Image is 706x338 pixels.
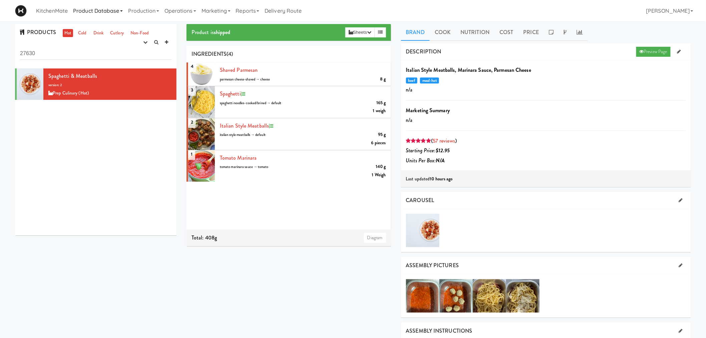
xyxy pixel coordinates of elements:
li: 3spaghetti165 gspaghetti noodles-cooked/brined → default1 weigh [187,86,391,118]
div: 165 g [376,99,386,107]
span: italian style meatballs → default [220,132,266,137]
li: 1Tomato Marinara140 gtomato marinara sauce → tomato1 Weigh [187,150,391,182]
span: ASSEMBLY INSTRUCTIONS [406,327,472,335]
b: $12.95 [436,147,450,154]
a: 57 reviews [433,137,455,145]
li: 4Shaved Parmesan8 gparmesan cheese-shaved → cheese [187,62,391,86]
a: Cost [494,24,518,41]
span: parmesan cheese-shaved → cheese [220,77,270,82]
span: Total: 408g [192,234,217,241]
span: PRODUCTS [20,28,56,36]
a: Italian Style Meatballs [220,122,269,130]
div: 1 weigh [373,107,386,115]
b: N/A [436,157,445,164]
span: ASSEMBLY PICTURES [406,262,459,269]
div: Prep Culinary (Hot) [48,89,171,98]
span: beef [406,77,418,83]
a: Non-Food [129,29,151,37]
a: Cutlery [108,29,125,37]
i: Units Per Box: [406,157,445,164]
a: Price [518,24,544,41]
a: Cook [430,24,455,41]
span: Product is [192,28,231,36]
a: Tomato Marinara [220,154,257,162]
div: 8 g [380,75,386,83]
div: 140 g [376,163,386,171]
span: 1 [188,148,195,160]
span: meal-hot [420,77,439,83]
span: tomato marinara sauce → tomato [220,164,269,169]
li: 2Italian Style Meatballs95 gitalian style meatballs → default6 pieces [187,118,391,150]
a: Brand [401,24,430,41]
button: Sheets [345,27,375,37]
b: 10 hours ago [430,176,453,182]
div: 1 Weigh [372,171,386,179]
b: shipped [214,28,231,36]
span: Last updated [406,176,453,182]
p: n/a [406,115,686,125]
span: (4) [227,50,233,58]
span: CAROUSEL [406,196,434,204]
span: INGREDIENTS [192,50,227,58]
span: spaghetti noodles-cooked/brined → default [220,101,282,106]
span: version: 2 [48,82,62,88]
a: Nutrition [455,24,494,41]
span: 4 [188,60,196,72]
a: Preview Page [636,47,671,57]
a: Diagram [364,233,386,243]
img: Micromart [15,5,27,17]
a: Hot [63,29,73,37]
i: Recipe [241,92,245,96]
span: 3 [188,84,196,96]
div: 6 pieces [371,139,386,147]
div: 95 g [378,131,386,139]
div: ( ) [406,136,686,146]
span: 2 [188,116,196,128]
a: Cold [76,29,88,37]
b: Marketing Summary [406,107,450,114]
a: Shaved Parmesan [220,66,258,74]
span: DESCRIPTION [406,48,441,55]
i: Starting Price: [406,147,450,154]
span: Spaghetti & Meatballs [48,72,97,80]
input: Search dishes [20,47,171,60]
b: Italian Style Meatballs, Marinara Sauce, Parmesan Cheese [406,66,532,74]
a: Drink [92,29,105,37]
a: spaghetti [220,90,241,98]
i: Recipe [269,124,273,128]
li: Spaghetti & Meatballsversion: 2Prep Culinary (Hot) [15,68,176,100]
p: n/a [406,85,686,95]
